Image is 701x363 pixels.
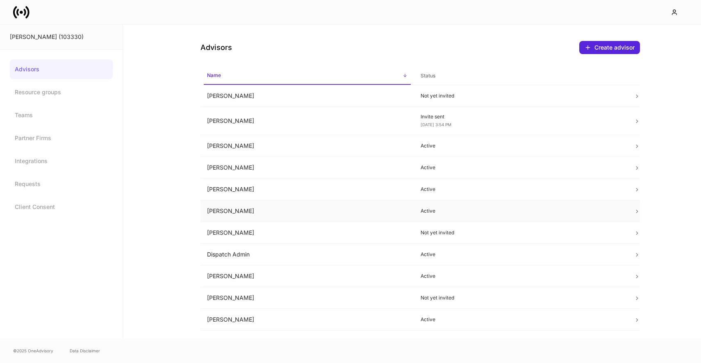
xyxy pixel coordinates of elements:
[10,105,113,125] a: Teams
[421,113,621,120] p: Invite sent
[421,338,621,345] p: Active
[594,43,635,52] div: Create advisor
[200,222,414,244] td: [PERSON_NAME]
[200,287,414,309] td: [PERSON_NAME]
[579,41,640,54] button: Create advisor
[10,59,113,79] a: Advisors
[13,347,53,354] span: © 2025 OneAdvisory
[200,179,414,200] td: [PERSON_NAME]
[200,244,414,265] td: Dispatch Admin
[10,82,113,102] a: Resource groups
[200,265,414,287] td: [PERSON_NAME]
[200,157,414,179] td: [PERSON_NAME]
[200,43,232,52] h4: Advisors
[200,200,414,222] td: [PERSON_NAME]
[421,143,621,149] p: Active
[200,309,414,331] td: [PERSON_NAME]
[421,208,621,214] p: Active
[421,122,451,127] span: [DATE] 3:54 PM
[417,68,624,84] span: Status
[421,316,621,323] p: Active
[10,174,113,194] a: Requests
[421,72,435,79] h6: Status
[200,107,414,135] td: [PERSON_NAME]
[421,229,621,236] p: Not yet invited
[421,251,621,258] p: Active
[10,151,113,171] a: Integrations
[421,273,621,279] p: Active
[200,85,414,107] td: [PERSON_NAME]
[421,295,621,301] p: Not yet invited
[70,347,100,354] a: Data Disclaimer
[421,93,621,99] p: Not yet invited
[421,164,621,171] p: Active
[421,186,621,193] p: Active
[200,331,414,352] td: [PERSON_NAME]
[204,67,411,85] span: Name
[207,71,221,79] h6: Name
[10,197,113,217] a: Client Consent
[200,135,414,157] td: [PERSON_NAME]
[10,33,113,41] div: [PERSON_NAME] (103330)
[10,128,113,148] a: Partner Firms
